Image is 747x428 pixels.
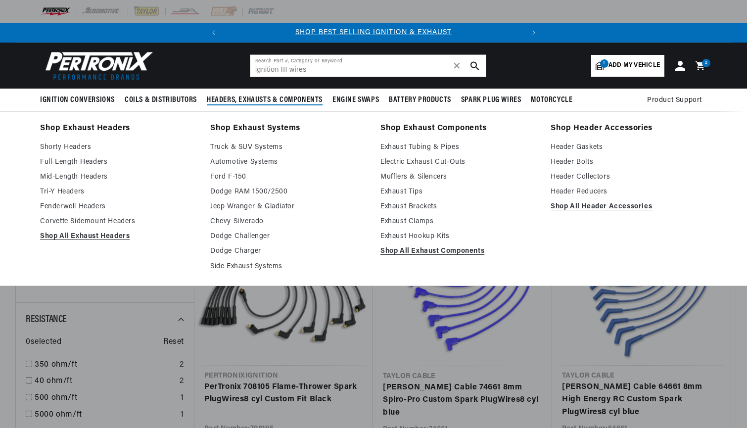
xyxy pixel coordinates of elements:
[380,142,537,153] a: Exhaust Tubing & Pipes
[531,95,572,105] span: Motorcycle
[380,186,537,198] a: Exhaust Tips
[327,89,384,112] summary: Engine Swaps
[40,231,196,242] a: Shop All Exhaust Headers
[210,201,367,213] a: Jeep Wranger & Gladiator
[210,122,367,136] a: Shop Exhaust Systems
[40,95,115,105] span: Ignition Conversions
[26,336,61,349] span: 0 selected
[600,59,608,68] span: 1
[380,201,537,213] a: Exhaust Brackets
[380,231,537,242] a: Exhaust Hookup Kits
[163,336,184,349] span: Reset
[180,359,184,372] div: 2
[35,409,177,422] a: 5000 ohm/ft
[40,201,196,213] a: Fenderwell Headers
[125,95,197,105] span: Coils & Distributors
[40,186,196,198] a: Tri-Y Headers
[380,216,537,228] a: Exhaust Clamps
[224,27,524,38] div: 1 of 2
[210,216,367,228] a: Chevy Silverado
[705,59,708,67] span: 2
[40,142,196,153] a: Shorty Headers
[181,409,184,422] div: 1
[647,89,707,112] summary: Product Support
[120,89,202,112] summary: Coils & Distributors
[332,95,379,105] span: Engine Swaps
[202,89,327,112] summary: Headers, Exhausts & Components
[224,27,524,38] div: Announcement
[380,171,537,183] a: Mufflers & Silencers
[40,89,120,112] summary: Ignition Conversions
[35,375,176,388] a: 40 ohm/ft
[380,245,537,257] a: Shop All Exhaust Components
[35,359,176,372] a: 350 ohm/ft
[40,156,196,168] a: Full-Length Headers
[524,23,544,43] button: Translation missing: en.sections.announcements.next_announcement
[383,381,542,420] a: [PERSON_NAME] Cable 74661 8mm Spiro-Pro Custom Spark PlugWires8 cyl blue
[210,261,367,273] a: Side Exhaust Systems
[456,89,526,112] summary: Spark Plug Wires
[207,95,323,105] span: Headers, Exhausts & Components
[40,122,196,136] a: Shop Exhaust Headers
[40,216,196,228] a: Corvette Sidemount Headers
[210,245,367,257] a: Dodge Charger
[15,23,732,43] slideshow-component: Translation missing: en.sections.announcements.announcement_bar
[35,392,177,405] a: 500 ohm/ft
[464,55,486,77] button: search button
[204,381,363,406] a: PerTronix 708105 Flame-Thrower Spark PlugWires8 cyl Custom Fit Black
[380,156,537,168] a: Electric Exhaust Cut-Outs
[295,29,452,36] a: SHOP BEST SELLING IGNITION & EXHAUST
[389,95,451,105] span: Battery Products
[551,186,707,198] a: Header Reducers
[210,156,367,168] a: Automotive Systems
[210,171,367,183] a: Ford F-150
[608,61,660,70] span: Add my vehicle
[250,55,486,77] input: Search Part #, Category or Keyword
[180,375,184,388] div: 2
[562,381,721,419] a: [PERSON_NAME] Cable 64661 8mm High Energy RC Custom Spark PlugWires8 cyl blue
[210,142,367,153] a: Truck & SUV Systems
[204,23,224,43] button: Translation missing: en.sections.announcements.previous_announcement
[551,122,707,136] a: Shop Header Accessories
[384,89,456,112] summary: Battery Products
[210,231,367,242] a: Dodge Challenger
[210,186,367,198] a: Dodge RAM 1500/2500
[647,95,702,106] span: Product Support
[461,95,521,105] span: Spark Plug Wires
[551,156,707,168] a: Header Bolts
[551,201,707,213] a: Shop All Header Accessories
[551,142,707,153] a: Header Gaskets
[181,392,184,405] div: 1
[526,89,577,112] summary: Motorcycle
[551,171,707,183] a: Header Collectors
[40,48,154,83] img: Pertronix
[40,171,196,183] a: Mid-Length Headers
[380,122,537,136] a: Shop Exhaust Components
[26,315,67,325] span: Resistance
[591,55,664,77] a: 1Add my vehicle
